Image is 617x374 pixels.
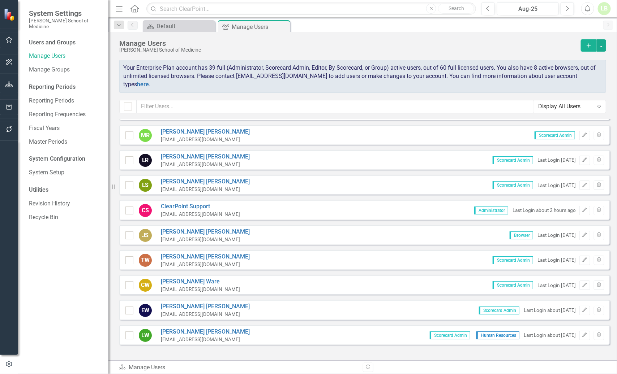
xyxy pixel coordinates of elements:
[29,39,101,47] div: Users and Groups
[29,18,101,30] small: [PERSON_NAME] School of Medicine
[161,211,240,218] div: [EMAIL_ADDRESS][DOMAIN_NAME]
[438,4,474,14] button: Search
[139,254,152,267] div: TW
[161,278,240,286] a: [PERSON_NAME] Ware
[537,257,576,264] div: Last Login [DATE]
[139,229,152,242] div: JS
[29,9,101,18] span: System Settings
[119,364,357,372] div: Manage Users
[476,331,519,339] span: Human Resources
[493,156,533,164] span: Scorecard Admin
[139,204,152,217] div: CS
[537,232,576,239] div: Last Login [DATE]
[161,328,250,336] a: [PERSON_NAME] [PERSON_NAME]
[139,179,152,192] div: LS
[161,153,250,161] a: [PERSON_NAME] [PERSON_NAME]
[161,186,250,193] div: [EMAIL_ADDRESS][DOMAIN_NAME]
[430,331,470,339] span: Scorecard Admin
[497,2,559,15] button: Aug-25
[29,52,101,60] a: Manage Users
[136,100,534,113] input: Filter Users...
[493,181,533,189] span: Scorecard Admin
[161,253,250,261] a: [PERSON_NAME] [PERSON_NAME]
[4,8,16,21] img: ClearPoint Strategy
[29,97,101,105] a: Reporting Periods
[139,154,152,167] div: LR
[146,3,476,15] input: Search ClearPoint...
[139,129,152,142] div: MR
[513,207,576,214] div: Last Login about 2 hours ago
[161,261,250,268] div: [EMAIL_ADDRESS][DOMAIN_NAME]
[493,256,533,264] span: Scorecard Admin
[161,203,240,211] a: ClearPoint Support
[137,81,149,88] a: here
[537,157,576,164] div: Last Login [DATE]
[29,155,101,163] div: System Configuration
[161,311,250,318] div: [EMAIL_ADDRESS][DOMAIN_NAME]
[161,236,250,243] div: [EMAIL_ADDRESS][DOMAIN_NAME]
[474,206,508,214] span: Administrator
[449,5,464,11] span: Search
[493,281,533,289] span: Scorecard Admin
[500,5,556,13] div: Aug-25
[479,306,519,314] span: Scorecard Admin
[145,22,213,31] a: Default
[29,138,101,146] a: Master Periods
[29,66,101,74] a: Manage Groups
[161,286,240,293] div: [EMAIL_ADDRESS][DOMAIN_NAME]
[161,128,250,136] a: [PERSON_NAME] [PERSON_NAME]
[29,110,101,119] a: Reporting Frequencies
[29,124,101,132] a: Fiscal Years
[29,83,101,91] div: Reporting Periods
[29,200,101,208] a: Revision History
[29,186,101,194] div: Utilities
[29,169,101,177] a: System Setup
[538,103,594,111] div: Display All Users
[119,39,577,47] div: Manage Users
[161,136,250,143] div: [EMAIL_ADDRESS][DOMAIN_NAME]
[161,178,250,186] a: [PERSON_NAME] [PERSON_NAME]
[535,131,575,139] span: Scorecard Admin
[510,231,533,239] span: Browser
[598,2,611,15] button: LB
[29,213,101,222] a: Recycle Bin
[537,182,576,189] div: Last Login [DATE]
[232,22,288,31] div: Manage Users
[524,332,576,339] div: Last Login about [DATE]
[157,22,213,31] div: Default
[161,303,250,311] a: [PERSON_NAME] [PERSON_NAME]
[161,336,250,343] div: [EMAIL_ADDRESS][DOMAIN_NAME]
[123,64,596,88] span: Your Enterprise Plan account has 39 full (Administrator, Scorecard Admin, Editor, By Scorecard, o...
[161,161,250,168] div: [EMAIL_ADDRESS][DOMAIN_NAME]
[139,329,152,342] div: LW
[537,282,576,289] div: Last Login [DATE]
[161,228,250,236] a: [PERSON_NAME] [PERSON_NAME]
[524,307,576,314] div: Last Login about [DATE]
[119,47,577,53] div: [PERSON_NAME] School of Medicine
[139,304,152,317] div: EW
[139,279,152,292] div: CW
